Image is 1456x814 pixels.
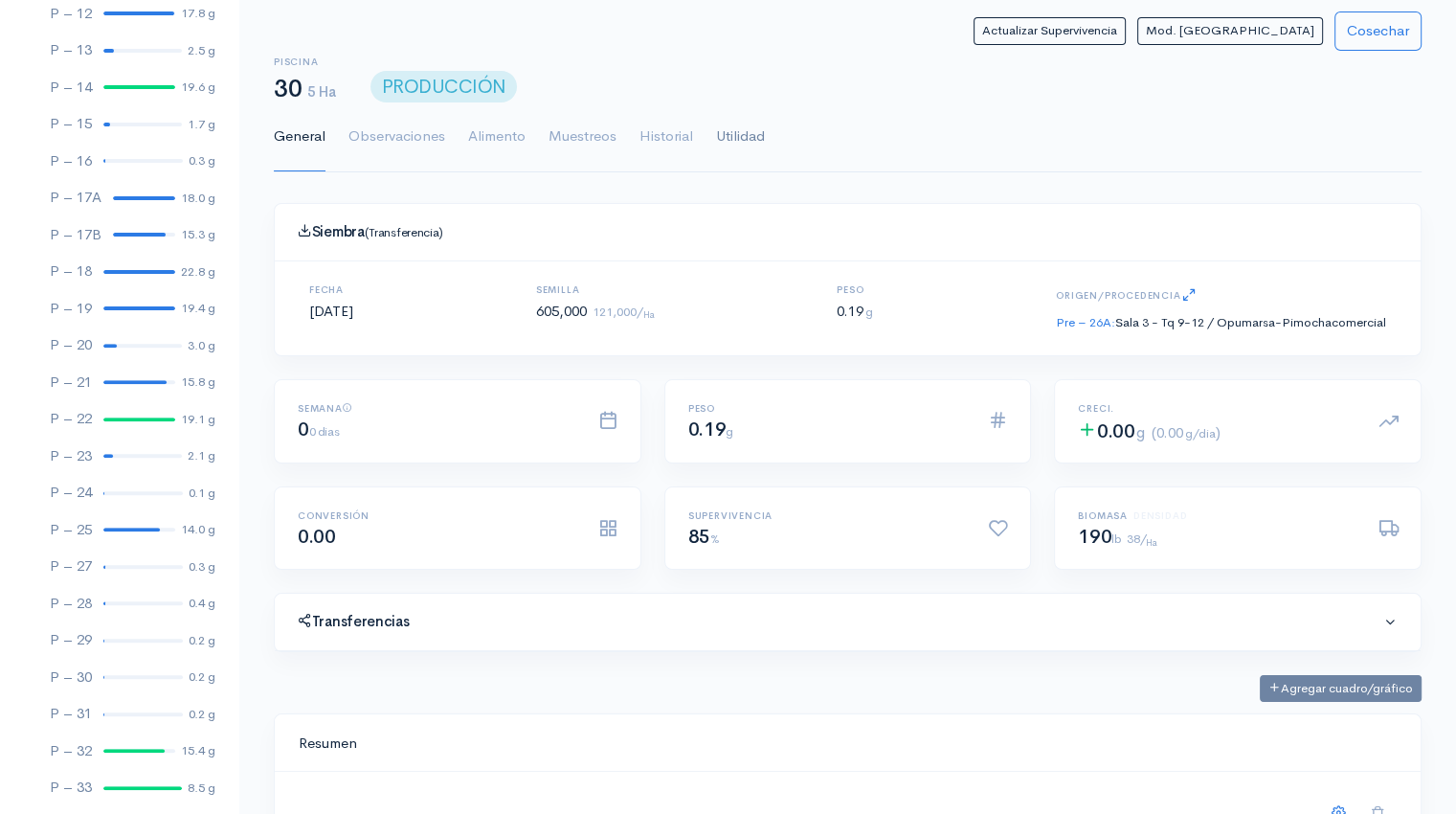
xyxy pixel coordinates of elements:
div: P – 31 [50,703,92,725]
button: Actualizar Supervivencia [974,17,1126,45]
div: 1.7 g [188,115,215,134]
small: g/dia [1185,426,1216,441]
h6: Peso [688,403,966,414]
div: 15.8 g [181,373,215,392]
span: (0.00 ) [1152,423,1221,441]
span: Biomasa [1078,509,1128,522]
button: Mod. [GEOGRAPHIC_DATA] [1137,17,1323,45]
div: P – 14 [50,77,92,99]
h1: 30 [274,76,336,103]
div: 605,000 [513,284,678,332]
small: % [710,531,720,547]
div: 0.4 g [189,594,215,613]
sub: Ha [643,309,655,321]
a: Observaciones [348,102,445,171]
div: P – 24 [50,482,92,504]
button: Cosechar [1334,11,1422,51]
div: P – 27 [50,555,92,577]
div: P – 23 [50,445,92,467]
div: 19.1 g [181,410,215,429]
small: (Transferencia) [365,224,444,240]
span: Sala 3 - Tq 9-12 / Opumarsa-Pimochacomercial [1115,314,1386,330]
div: P – 15 [50,113,92,135]
sub: Ha [1146,537,1156,549]
div: 22.8 g [181,262,215,282]
div: P – 16 [50,150,92,172]
div: 15.4 g [181,741,215,760]
div: P – 30 [50,667,92,689]
div: 18.0 g [181,189,215,208]
div: 17.8 g [181,4,215,23]
div: 0.2 g [189,631,215,650]
div: 3.0 g [188,336,215,355]
div: 0.3 g [189,557,215,577]
div: P – 13 [50,39,92,61]
div: 19.6 g [181,78,215,97]
span: 0.00 [298,525,335,549]
div: P – 17A [50,187,101,209]
div: 15.3 g [181,225,215,244]
small: lb [1111,531,1121,547]
span: 0.19 [688,418,733,441]
span: 5 Ha [307,82,336,101]
h4: Transferencias [298,613,1383,630]
div: 19.4 g [181,299,215,318]
h6: Semilla [536,284,655,295]
div: 0.3 g [189,151,215,170]
span: 190 [1078,525,1121,549]
h6: Peso [837,284,873,295]
a: Utilidad [716,102,765,171]
a: Muestreos [549,102,616,171]
div: 2.5 g [188,41,215,60]
div: P – 20 [50,334,92,356]
div: P – 28 [50,593,92,615]
h6: Semana [298,403,575,414]
div: 8.5 g [188,779,215,798]
a: Historial [639,102,693,171]
div: P – 32 [50,740,92,762]
small: 38/ [1127,531,1156,547]
div: 0.2 g [189,705,215,724]
div: P – 17B [50,224,101,246]
div: 0.19 [814,284,896,332]
span: 85 [688,525,720,549]
input: Titulo [298,724,1398,763]
div: P – 25 [50,519,92,541]
div: P – 18 [50,260,92,283]
div: 0.2 g [189,667,215,687]
small: 0 dias [309,423,340,440]
div: P – 21 [50,372,92,394]
span: Densidad [1133,509,1187,522]
div: 0.1 g [189,484,215,503]
button: Agregar cuadro/gráfico [1260,675,1422,703]
span: PRODUCCIÓN [370,71,518,102]
h6: Conversión [298,510,575,521]
h6: Origen/Procedencia [1056,284,1386,308]
div: P – 22 [50,408,92,430]
div: P – 19 [50,298,92,320]
span: g [865,305,873,320]
a: Pre – 26A: [1056,314,1115,330]
small: g [726,423,733,440]
div: P – 12 [50,3,92,25]
small: 121,000/ [593,304,655,320]
a: General [274,102,325,171]
h6: Fecha [309,284,353,295]
div: 14.0 g [181,520,215,539]
h6: Piscina [274,57,336,67]
span: 0.00 [1078,419,1146,443]
h6: Creci. [1078,403,1355,414]
a: Alimento [468,102,526,171]
h6: Supervivencia [688,510,966,521]
div: P – 29 [50,629,92,651]
h4: Siembra [298,223,1398,240]
span: 0 [298,418,339,441]
div: P – 33 [50,777,92,799]
div: 2.1 g [188,446,215,465]
div: [DATE] [286,284,376,332]
small: g [1136,422,1146,442]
